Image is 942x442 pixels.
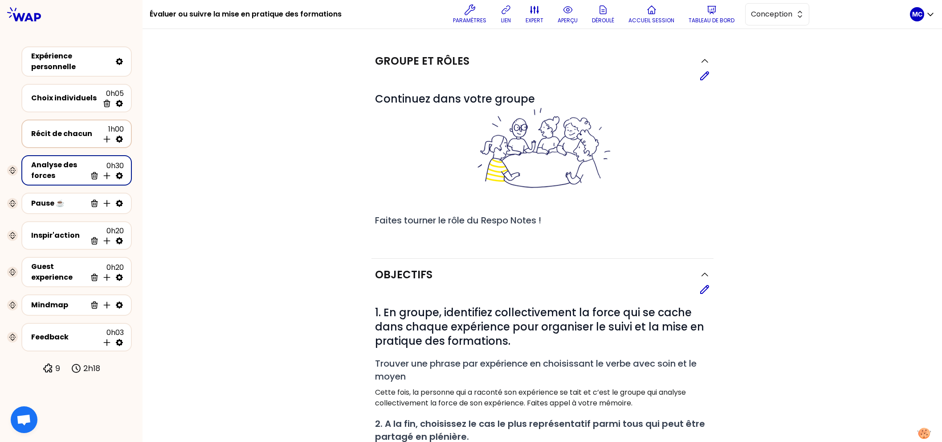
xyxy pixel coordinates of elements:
[83,362,100,375] p: 2h18
[31,51,111,72] div: Expérience personnelle
[453,17,486,24] p: Paramètres
[31,128,99,139] div: Récit de chacun
[685,1,738,28] button: Tableau de bord
[628,17,674,24] p: Accueil session
[526,17,543,24] p: expert
[375,305,707,348] span: 1. En groupe, identifiez collectivement la force qui se cache dans chaque expérience pour organis...
[554,1,581,28] button: aperçu
[592,17,614,24] p: Déroulé
[55,362,60,375] p: 9
[31,261,86,283] div: Guest experience
[501,17,511,24] p: lien
[11,406,37,433] div: Ouvrir le chat
[31,93,99,103] div: Choix individuels
[912,10,922,19] p: MC
[31,198,86,209] div: Pause ☕️
[375,268,710,282] button: Objectifs
[31,160,86,181] div: Analyse des forces
[375,54,469,68] h2: Groupe et rôles
[910,7,935,21] button: MC
[689,17,734,24] p: Tableau de bord
[449,1,490,28] button: Paramètres
[751,9,791,20] span: Conception
[86,226,124,245] div: 0h20
[31,332,99,343] div: Feedback
[375,54,710,68] button: Groupe et rôles
[375,214,541,227] span: Faites tourner le rôle du Respo Notes !
[86,161,124,180] div: 0h30
[31,230,86,241] div: Inspir'action
[99,88,124,108] div: 0h05
[745,3,809,25] button: Conception
[522,1,547,28] button: expert
[473,106,612,191] img: filesOfInstructions%2Fbienvenue%20dans%20votre%20groupe%20-%20petit.png
[31,300,86,310] div: Mindmap
[375,268,432,282] h2: Objectifs
[86,262,124,282] div: 0h20
[625,1,678,28] button: Accueil session
[558,17,578,24] p: aperçu
[99,124,124,144] div: 1h00
[375,387,710,409] p: Cette fois, la personne qui a raconté son expérience se tait et c’est le groupe qui analyse colle...
[497,1,515,28] button: lien
[375,91,710,191] span: Continuez dans votre groupe
[588,1,618,28] button: Déroulé
[99,327,124,347] div: 0h03
[375,357,699,383] span: Trouver une phrase par expérience en choisissant le verbe avec soin et le moyen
